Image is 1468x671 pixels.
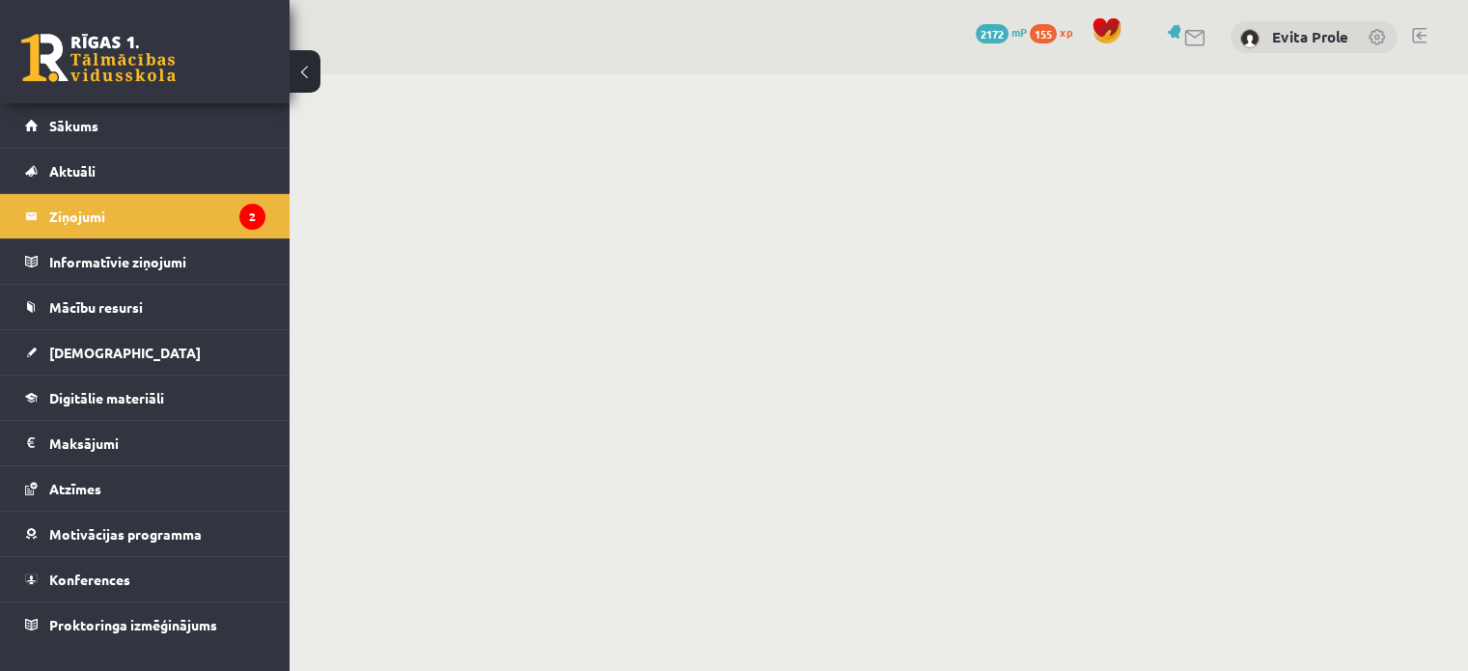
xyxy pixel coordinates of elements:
a: Atzīmes [25,466,265,511]
span: 155 [1030,24,1057,43]
a: Motivācijas programma [25,512,265,556]
a: Digitālie materiāli [25,376,265,420]
span: [DEMOGRAPHIC_DATA] [49,344,201,361]
legend: Informatīvie ziņojumi [49,239,265,284]
span: Sākums [49,117,98,134]
legend: Maksājumi [49,421,265,465]
legend: Ziņojumi [49,194,265,238]
span: Motivācijas programma [49,525,202,543]
a: [DEMOGRAPHIC_DATA] [25,330,265,375]
span: Proktoringa izmēģinājums [49,616,217,633]
a: 2172 mP [976,24,1027,40]
span: xp [1060,24,1072,40]
span: Mācību resursi [49,298,143,316]
span: Atzīmes [49,480,101,497]
span: Konferences [49,571,130,588]
img: Evita Prole [1240,29,1260,48]
span: mP [1011,24,1027,40]
a: Informatīvie ziņojumi [25,239,265,284]
a: Aktuāli [25,149,265,193]
span: Digitālie materiāli [49,389,164,406]
a: Ziņojumi2 [25,194,265,238]
a: Mācību resursi [25,285,265,329]
a: 155 xp [1030,24,1082,40]
a: Maksājumi [25,421,265,465]
i: 2 [239,204,265,230]
span: Aktuāli [49,162,96,180]
span: 2172 [976,24,1009,43]
a: Proktoringa izmēģinājums [25,602,265,647]
a: Rīgas 1. Tālmācības vidusskola [21,34,176,82]
a: Sākums [25,103,265,148]
a: Evita Prole [1272,27,1348,46]
a: Konferences [25,557,265,601]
